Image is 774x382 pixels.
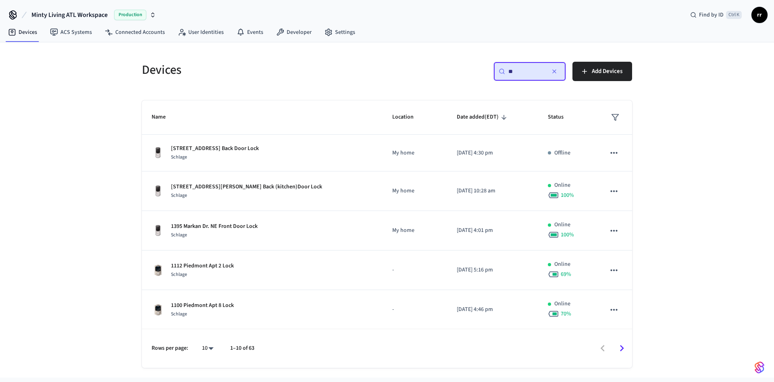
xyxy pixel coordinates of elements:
[548,111,574,123] span: Status
[561,231,574,239] span: 100 %
[554,260,570,269] p: Online
[572,62,632,81] button: Add Devices
[152,111,176,123] span: Name
[171,311,187,317] span: Schlage
[152,185,164,198] img: Yale Assure Touchscreen Wifi Smart Lock, Satin Nickel, Front
[98,25,171,40] a: Connected Accounts
[152,303,164,316] img: Schlage Sense Smart Deadbolt with Camelot Trim, Front
[457,305,528,314] p: [DATE] 4:46 pm
[755,361,764,374] img: SeamLogoGradient.69752ec5.svg
[392,266,438,274] p: -
[171,183,322,191] p: [STREET_ADDRESS][PERSON_NAME] Back (kitchen)Door Lock
[561,270,571,278] span: 69 %
[171,262,234,270] p: 1112 Piedmont Apt 2 Lock
[684,8,748,22] div: Find by IDCtrl K
[171,25,230,40] a: User Identities
[230,25,270,40] a: Events
[171,192,187,199] span: Schlage
[318,25,362,40] a: Settings
[457,111,509,123] span: Date added(EDT)
[31,10,108,20] span: Minty Living ATL Workspace
[612,339,631,358] button: Go to next page
[44,25,98,40] a: ACS Systems
[152,344,188,353] p: Rows per page:
[171,232,187,238] span: Schlage
[142,62,382,78] h5: Devices
[554,300,570,308] p: Online
[171,271,187,278] span: Schlage
[726,11,742,19] span: Ctrl K
[114,10,146,20] span: Production
[171,222,258,231] p: 1395 Markan Dr. NE Front Door Lock
[457,266,528,274] p: [DATE] 5:16 pm
[554,149,570,157] p: Offline
[392,305,438,314] p: -
[392,187,438,195] p: My home
[270,25,318,40] a: Developer
[152,146,164,159] img: Yale Assure Touchscreen Wifi Smart Lock, Satin Nickel, Front
[457,149,528,157] p: [DATE] 4:30 pm
[457,187,528,195] p: [DATE] 10:28 am
[457,226,528,235] p: [DATE] 4:01 pm
[152,264,164,277] img: Schlage Sense Smart Deadbolt with Camelot Trim, Front
[230,344,254,353] p: 1–10 of 63
[392,111,424,123] span: Location
[751,7,768,23] button: rr
[561,191,574,199] span: 100 %
[152,224,164,237] img: Yale Assure Touchscreen Wifi Smart Lock, Satin Nickel, Front
[171,154,187,161] span: Schlage
[392,226,438,235] p: My home
[171,144,259,153] p: [STREET_ADDRESS] Back Door Lock
[2,25,44,40] a: Devices
[392,149,438,157] p: My home
[554,181,570,190] p: Online
[699,11,724,19] span: Find by ID
[592,66,622,77] span: Add Devices
[198,342,217,354] div: 10
[752,8,767,22] span: rr
[561,310,571,318] span: 70 %
[554,221,570,229] p: Online
[171,301,234,310] p: 1100 Piedmont Apt 8 Lock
